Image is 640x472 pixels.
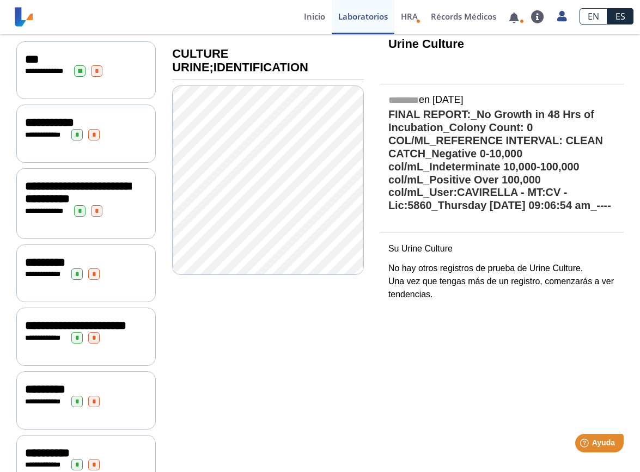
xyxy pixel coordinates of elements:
b: Urine Culture [388,37,464,51]
span: HRA [401,11,418,22]
p: Su Urine Culture [388,242,615,255]
a: ES [607,8,633,24]
h4: FINAL REPORT:_No Growth in 48 Hrs of Incubation_Colony Count: 0 COL/ML_REFERENCE INTERVAL: CLEAN ... [388,108,615,213]
h5: en [DATE] [388,94,615,107]
b: CULTURE URINE;IDENTIFICATION [172,47,308,74]
iframe: Help widget launcher [543,430,628,460]
a: EN [580,8,607,24]
p: No hay otros registros de prueba de Urine Culture. Una vez que tengas más de un registro, comenza... [388,262,615,301]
